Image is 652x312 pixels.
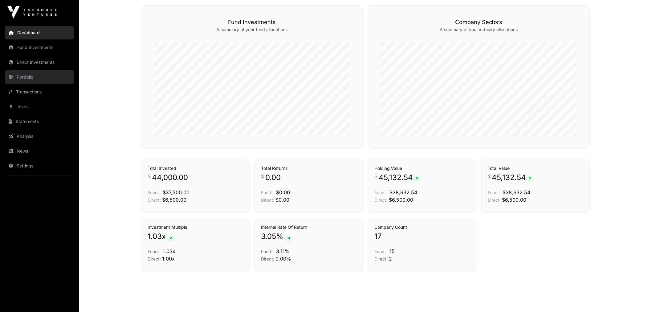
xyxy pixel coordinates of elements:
[502,197,527,203] span: $6,500.00
[379,173,421,183] span: 45,132.54
[374,224,470,231] h3: Company Count
[152,173,188,183] span: 44,000.00
[276,248,290,255] span: 3.11%
[148,257,161,262] span: Direct:
[162,197,186,203] span: $6,500.00
[261,232,276,242] span: 3.05
[154,27,350,33] p: A summary of your fund allocations
[261,173,264,180] span: $
[488,190,499,195] span: Fund:
[374,232,382,242] span: 17
[148,173,151,180] span: $
[503,189,531,195] span: $38,632.54
[275,197,289,203] span: $0.00
[5,115,74,128] a: Statements
[381,27,577,33] p: A summary of your industry allocations
[374,249,386,254] span: Fund:
[154,18,350,27] h3: Fund Investments
[275,256,291,262] span: 0.00%
[621,282,652,312] iframe: Chat Widget
[148,165,243,171] h3: Total Invested
[488,197,501,203] span: Direct:
[374,173,377,180] span: $
[148,224,243,231] h3: Investment Multiple
[148,190,159,195] span: Fund:
[488,165,583,171] h3: Total Value
[162,232,166,242] span: x
[5,26,74,39] a: Dashboard
[7,6,57,18] img: Icehouse Ventures Logo
[148,249,159,254] span: Fund:
[261,249,272,254] span: Fund:
[374,165,470,171] h3: Holding Value
[5,159,74,173] a: Settings
[389,256,392,262] span: 2
[488,173,491,180] span: $
[5,41,74,54] a: Fund Investments
[261,165,357,171] h3: Total Returns
[389,197,413,203] span: $6,500.00
[374,197,388,203] span: Direct:
[5,144,74,158] a: News
[261,257,274,262] span: Direct:
[5,85,74,99] a: Transactions
[163,248,175,255] span: 1.03x
[5,100,74,113] a: Invest
[162,256,175,262] span: 1.00x
[265,173,281,183] span: 0.00
[261,197,274,203] span: Direct:
[261,224,357,231] h3: Internal Rate Of Return
[389,248,395,255] span: 15
[492,173,534,183] span: 45,132.54
[276,232,283,242] span: %
[389,189,417,195] span: $38,632.54
[276,189,290,195] span: $0.00
[148,232,162,242] span: 1.03
[261,190,272,195] span: Fund:
[381,18,577,27] h3: Company Sectors
[148,197,161,203] span: Direct:
[374,257,388,262] span: Direct:
[5,129,74,143] a: Analysis
[5,55,74,69] a: Direct Investments
[163,189,189,195] span: $37,500.00
[5,70,74,84] a: Portfolio
[374,190,386,195] span: Fund:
